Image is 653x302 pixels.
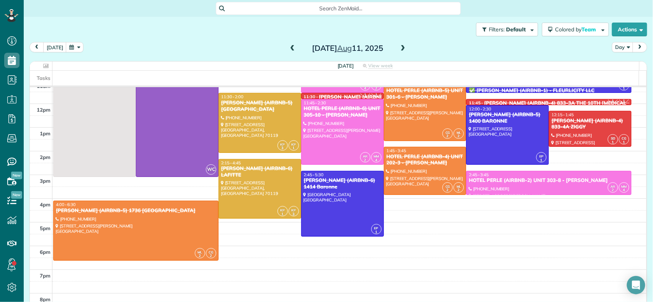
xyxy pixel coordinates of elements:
[372,85,381,92] small: 2
[11,172,22,179] span: New
[221,160,241,166] span: 2:15 - 4:45
[304,172,324,177] span: 2:45 - 5:30
[304,100,326,106] span: 11:45 - 2:30
[476,23,538,36] button: Filters: Default
[627,276,645,294] div: Open Intercom Messenger
[608,139,618,146] small: 1
[537,157,546,164] small: 1
[319,94,464,101] div: [PERSON_NAME] (AIRBNB-2) 833-2A THE [PERSON_NAME]
[280,142,285,146] span: KP
[43,42,67,52] button: [DATE]
[619,187,629,194] small: 4
[386,154,464,167] div: HOTEL PERLE (AIRBNB-4) UNIT 202-3 - [PERSON_NAME]
[37,107,51,113] span: 12pm
[363,154,367,158] span: AR
[304,177,382,190] div: [PERSON_NAME] (AIRBNB-6) 1414 Baronne
[40,201,51,208] span: 4pm
[304,106,382,119] div: HOTEL PERLE (AIRBNB-6) UNIT 305-10 - [PERSON_NAME]
[469,172,489,177] span: 2:45 - 3:45
[608,187,618,194] small: 2
[221,94,243,99] span: 11:30 - 2:00
[469,106,491,112] span: 12:00 - 2:30
[40,130,51,136] span: 1pm
[454,187,464,194] small: 2
[221,166,299,179] div: [PERSON_NAME] (AIRBNB-6) LAFITTE
[582,26,597,33] span: Team
[368,63,393,69] span: View week
[457,184,461,188] span: ML
[551,118,629,131] div: [PERSON_NAME] (AIRBNB-4) 833-4A ZIGGY
[221,100,299,113] div: [PERSON_NAME] (AIRBNB-5) [GEOGRAPHIC_DATA]
[457,130,461,135] span: ML
[280,208,285,212] span: KP
[622,184,627,188] span: MM
[443,133,452,140] small: 2
[37,83,51,89] span: 11am
[195,252,205,260] small: 2
[446,130,450,135] span: CG
[56,208,216,214] div: [PERSON_NAME] (AIRBNB-5) 1736 [GEOGRAPHIC_DATA]
[300,44,395,52] h2: [DATE] 11, 2025
[361,85,370,92] small: 4
[552,112,574,117] span: 12:15 - 1:45
[206,252,216,260] small: 2
[291,208,296,212] span: KP
[337,43,352,53] span: Aug
[472,23,538,36] a: Filters: Default
[291,142,296,146] span: KP
[374,226,379,230] span: EP
[40,273,51,279] span: 7pm
[469,112,547,125] div: [PERSON_NAME] (AIRBNB-5) 1400 BARONNE
[489,26,505,33] span: Filters:
[372,229,381,236] small: 1
[11,191,22,199] span: New
[386,88,464,101] div: HOTEL PERLE (AIRBNB-5) UNIT 301-6 - [PERSON_NAME]
[622,136,627,140] span: CG
[542,23,609,36] button: Colored byTeam
[289,211,299,218] small: 3
[40,154,51,160] span: 2pm
[484,100,645,107] div: [PERSON_NAME] (AIRBNB-4) 833-3A THE 10TH [MEDICAL_DATA]
[209,250,213,254] span: CG
[372,157,381,164] small: 4
[612,42,633,52] button: Day
[361,157,370,164] small: 2
[611,136,615,140] span: SD
[198,250,202,254] span: ML
[612,23,647,36] button: Actions
[539,154,544,158] span: EP
[278,211,287,218] small: 1
[619,85,629,92] small: 1
[372,91,381,98] small: 1
[469,88,629,94] div: ✅ [PERSON_NAME] (AIRBNB-1) - FLEURLICITY LLC
[289,145,299,152] small: 1
[608,97,618,104] small: 1
[374,154,379,158] span: MM
[619,97,629,104] small: 1
[338,63,354,69] span: [DATE]
[29,42,44,52] button: prev
[40,249,51,255] span: 6pm
[40,178,51,184] span: 3pm
[361,91,370,98] small: 1
[469,177,629,184] div: HOTEL PERLE (AIRBNB-2) UNIT 303-8 - [PERSON_NAME]
[387,148,406,153] span: 1:45 - 3:45
[443,187,452,194] small: 2
[37,75,51,81] span: Tasks
[206,164,216,175] span: WC
[278,145,287,152] small: 3
[633,42,647,52] button: next
[619,139,629,146] small: 1
[56,202,76,207] span: 4:00 - 6:30
[611,184,615,188] span: AR
[454,133,464,140] small: 2
[555,26,599,33] span: Colored by
[506,26,527,33] span: Default
[446,184,450,188] span: CG
[40,225,51,231] span: 5pm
